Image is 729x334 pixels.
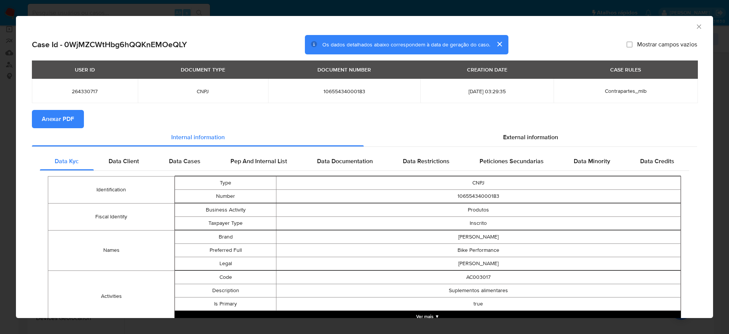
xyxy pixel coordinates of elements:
td: [PERSON_NAME] [276,257,680,270]
span: [DATE] 03:29:35 [429,88,544,95]
span: Data Restrictions [403,157,450,165]
button: Anexar PDF [32,110,84,128]
span: Pep And Internal List [230,157,287,165]
span: Data Cases [169,157,200,165]
td: 10655434000183 [276,189,680,203]
div: Detailed info [32,128,697,146]
td: Inscrito [276,216,680,230]
span: External information [503,133,558,142]
td: Produtos [276,203,680,216]
div: CREATION DATE [462,63,512,76]
td: Description [175,284,276,297]
button: Fechar a janela [695,23,702,30]
td: Legal [175,257,276,270]
button: Expand array [175,311,681,322]
span: Data Client [109,157,139,165]
div: DOCUMENT NUMBER [313,63,376,76]
span: CNPJ [147,88,259,95]
span: Os dados detalhados abaixo correspondem à data de geração do caso. [322,41,490,48]
h2: Case Id - 0WjMZCWtHbg6hQQKnEMOeQLY [32,40,187,49]
span: Data Kyc [55,157,79,165]
input: Mostrar campos vazios [626,41,633,48]
td: true [276,297,680,310]
td: Bike Performance [276,243,680,257]
td: Type [175,176,276,189]
span: Internal information [171,133,225,142]
span: Peticiones Secundarias [480,157,544,165]
div: Detailed internal info [40,152,689,170]
div: CASE RULES [606,63,645,76]
td: Code [175,270,276,284]
td: Number [175,189,276,203]
span: 264330717 [41,88,129,95]
div: USER ID [70,63,99,76]
td: [PERSON_NAME] [276,230,680,243]
td: Identification [48,176,175,203]
td: CNPJ [276,176,680,189]
td: Fiscal Identity [48,203,175,230]
div: closure-recommendation-modal [16,16,713,318]
button: cerrar [490,35,508,53]
span: Mostrar campos vazios [637,41,697,48]
td: Suplementos alimentares [276,284,680,297]
td: AC003017 [276,270,680,284]
span: 10655434000183 [277,88,411,95]
span: Data Credits [640,157,674,165]
td: Business Activity [175,203,276,216]
span: Anexar PDF [42,111,74,127]
td: Is Primary [175,297,276,310]
td: Activities [48,270,175,322]
span: Contrapartes_mlb [605,87,647,95]
div: DOCUMENT TYPE [176,63,230,76]
td: Brand [175,230,276,243]
td: Taxpayer Type [175,216,276,230]
td: Preferred Full [175,243,276,257]
span: Data Documentation [317,157,373,165]
td: Names [48,230,175,270]
span: Data Minority [574,157,610,165]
